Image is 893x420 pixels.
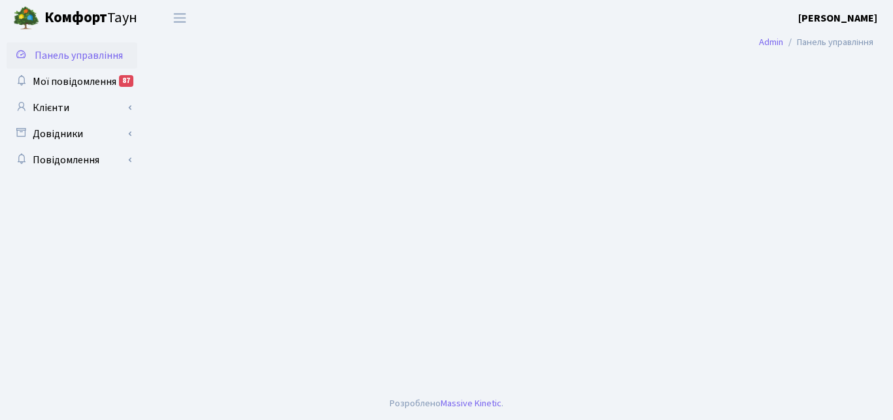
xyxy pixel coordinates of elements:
button: Переключити навігацію [163,7,196,29]
span: Мої повідомлення [33,74,116,89]
a: [PERSON_NAME] [798,10,877,26]
img: logo.png [13,5,39,31]
a: Massive Kinetic [441,396,501,410]
span: Таун [44,7,137,29]
a: Клієнти [7,95,137,121]
div: Розроблено . [390,396,503,411]
a: Повідомлення [7,147,137,173]
li: Панель управління [783,35,873,50]
a: Admin [759,35,783,49]
b: [PERSON_NAME] [798,11,877,25]
nav: breadcrumb [739,29,893,56]
a: Панель управління [7,42,137,69]
a: Мої повідомлення87 [7,69,137,95]
a: Довідники [7,121,137,147]
b: Комфорт [44,7,107,28]
span: Панель управління [35,48,123,63]
div: 87 [119,75,133,87]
